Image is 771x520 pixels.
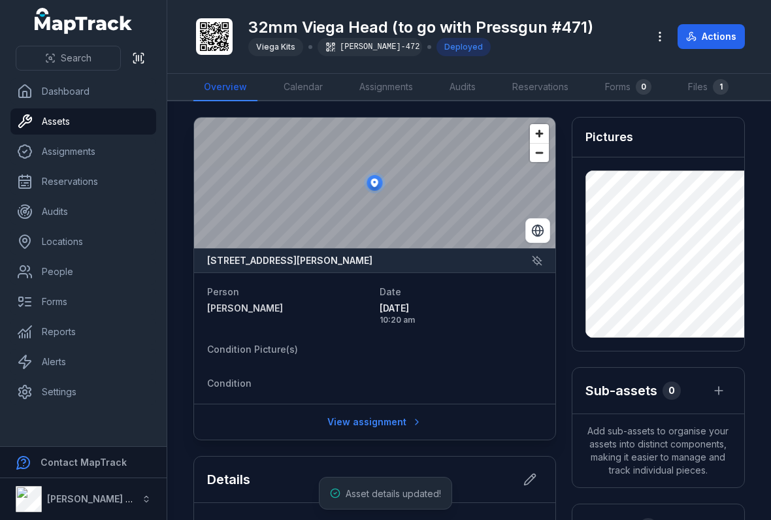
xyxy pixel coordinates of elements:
span: Person [207,286,239,297]
h2: Details [207,470,250,489]
time: 8/8/2025, 10:20:40 am [380,302,542,325]
h1: 32mm Viega Head (to go with Pressgun #471) [248,17,593,38]
a: Reservations [10,169,156,195]
div: 0 [663,382,681,400]
span: Date [380,286,401,297]
button: Search [16,46,121,71]
a: Forms0 [595,74,662,101]
div: Deployed [436,38,491,56]
strong: [STREET_ADDRESS][PERSON_NAME] [207,254,372,267]
strong: Contact MapTrack [41,457,127,468]
button: Actions [678,24,745,49]
a: [PERSON_NAME] [207,302,369,315]
a: Assets [10,108,156,135]
a: Forms [10,289,156,315]
canvas: Map [194,118,555,248]
button: Switch to Satellite View [525,218,550,243]
span: Search [61,52,91,65]
span: Condition [207,378,252,389]
a: MapTrack [35,8,133,34]
span: Add sub-assets to organise your assets into distinct components, making it easier to manage and t... [572,414,744,487]
a: Dashboard [10,78,156,105]
a: Reports [10,319,156,345]
h3: Pictures [585,128,633,146]
button: Zoom in [530,124,549,143]
a: Audits [10,199,156,225]
a: Audits [439,74,486,101]
a: Settings [10,379,156,405]
span: [DATE] [380,302,542,315]
div: 1 [713,79,729,95]
a: People [10,259,156,285]
a: Locations [10,229,156,255]
a: Assignments [349,74,423,101]
span: Viega Kits [256,42,295,52]
span: 10:20 am [380,315,542,325]
a: Alerts [10,349,156,375]
strong: [PERSON_NAME] Air [47,493,138,504]
a: Calendar [273,74,333,101]
span: Asset details updated! [346,488,441,499]
div: 0 [636,79,651,95]
a: View assignment [319,410,431,434]
a: Reservations [502,74,579,101]
a: Overview [193,74,257,101]
div: [PERSON_NAME]-472 [318,38,422,56]
button: Zoom out [530,143,549,162]
a: Files1 [678,74,739,101]
h2: Sub-assets [585,382,657,400]
a: Assignments [10,138,156,165]
span: Condition Picture(s) [207,344,298,355]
